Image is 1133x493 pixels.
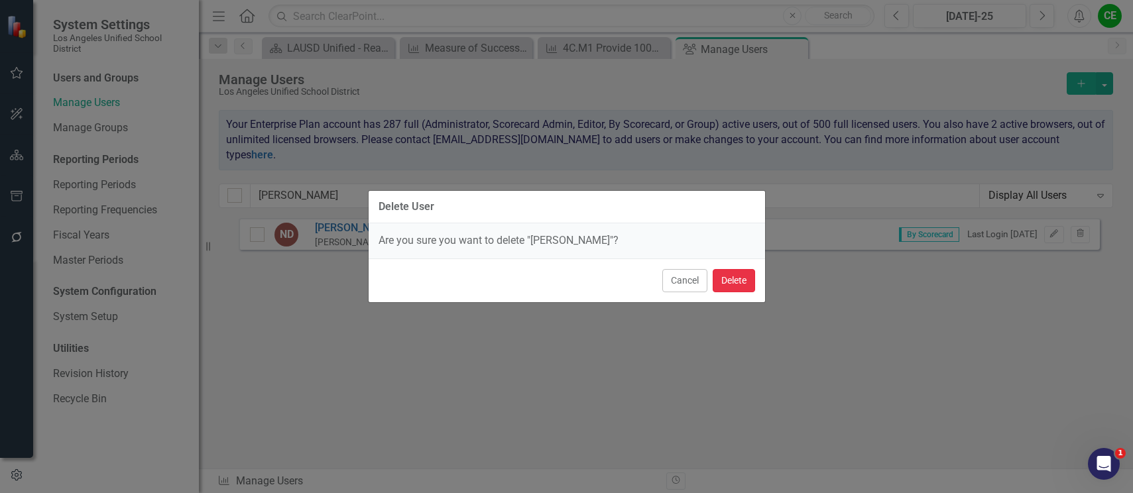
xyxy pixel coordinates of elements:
iframe: Intercom live chat [1088,448,1120,480]
button: Cancel [662,269,707,292]
span: 1 [1115,448,1126,459]
button: Delete [713,269,755,292]
span: Are you sure you want to delete "[PERSON_NAME]"? [379,234,619,246]
div: Delete User [379,201,434,213]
